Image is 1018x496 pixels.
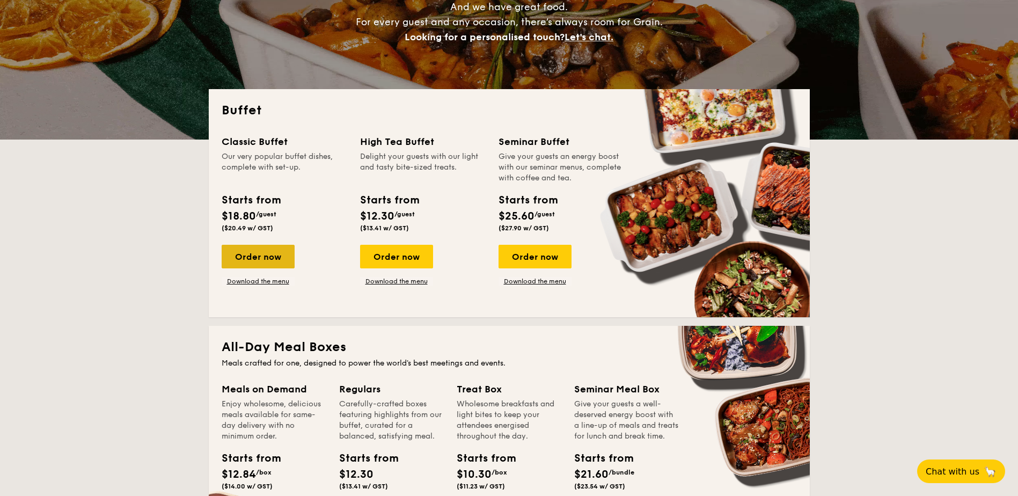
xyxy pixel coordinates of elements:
[360,210,394,223] span: $12.30
[574,468,609,481] span: $21.60
[222,192,280,208] div: Starts from
[499,151,624,184] div: Give your guests an energy boost with our seminar menus, complete with coffee and tea.
[457,450,505,466] div: Starts from
[222,245,295,268] div: Order now
[222,382,326,397] div: Meals on Demand
[360,192,419,208] div: Starts from
[339,399,444,442] div: Carefully-crafted boxes featuring highlights from our buffet, curated for a balanced, satisfying ...
[360,224,409,232] span: ($13.41 w/ GST)
[574,382,679,397] div: Seminar Meal Box
[457,468,492,481] span: $10.30
[222,210,256,223] span: $18.80
[574,399,679,442] div: Give your guests a well-deserved energy boost with a line-up of meals and treats for lunch and br...
[222,450,270,466] div: Starts from
[222,102,797,119] h2: Buffet
[339,468,373,481] span: $12.30
[926,466,979,477] span: Chat with us
[499,277,572,286] a: Download the menu
[457,399,561,442] div: Wholesome breakfasts and light bites to keep your attendees energised throughout the day.
[360,151,486,184] div: Delight your guests with our light and tasty bite-sized treats.
[222,339,797,356] h2: All-Day Meal Boxes
[339,382,444,397] div: Regulars
[499,134,624,149] div: Seminar Buffet
[457,382,561,397] div: Treat Box
[499,224,549,232] span: ($27.90 w/ GST)
[222,134,347,149] div: Classic Buffet
[360,245,433,268] div: Order now
[984,465,997,478] span: 🦙
[565,31,613,43] span: Let's chat.
[256,469,272,476] span: /box
[405,31,565,43] span: Looking for a personalised touch?
[356,1,663,43] span: And we have great food. For every guest and any occasion, there’s always room for Grain.
[609,469,634,476] span: /bundle
[457,483,505,490] span: ($11.23 w/ GST)
[222,224,273,232] span: ($20.49 w/ GST)
[499,192,557,208] div: Starts from
[492,469,507,476] span: /box
[256,210,276,218] span: /guest
[360,134,486,149] div: High Tea Buffet
[394,210,415,218] span: /guest
[534,210,555,218] span: /guest
[222,151,347,184] div: Our very popular buffet dishes, complete with set-up.
[574,450,622,466] div: Starts from
[222,483,273,490] span: ($14.00 w/ GST)
[222,358,797,369] div: Meals crafted for one, designed to power the world's best meetings and events.
[339,483,388,490] span: ($13.41 w/ GST)
[222,399,326,442] div: Enjoy wholesome, delicious meals available for same-day delivery with no minimum order.
[339,450,387,466] div: Starts from
[917,459,1005,483] button: Chat with us🦙
[360,277,433,286] a: Download the menu
[499,245,572,268] div: Order now
[499,210,534,223] span: $25.60
[222,468,256,481] span: $12.84
[574,483,625,490] span: ($23.54 w/ GST)
[222,277,295,286] a: Download the menu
